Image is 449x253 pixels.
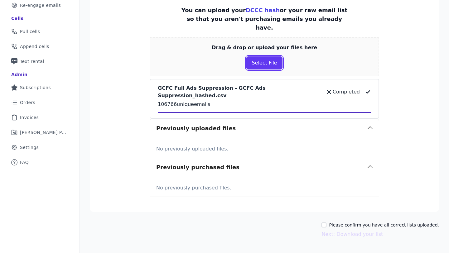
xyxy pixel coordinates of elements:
p: Drag & drop or upload your files here [212,44,317,51]
span: Invoices [20,114,39,121]
h3: Previously uploaded files [156,124,236,133]
a: Text rental [5,55,75,68]
span: Settings [20,144,39,150]
button: Next: Download your list [321,231,383,238]
a: FAQ [5,155,75,169]
a: Settings [5,141,75,154]
button: Previously purchased files [150,158,379,177]
p: Completed [333,88,360,96]
a: Append cells [5,40,75,53]
a: Invoices [5,111,75,124]
span: Orders [20,99,35,106]
span: [PERSON_NAME] Performance [20,129,67,136]
span: Append cells [20,43,49,50]
p: No previously purchased files. [156,182,373,192]
p: No previously uploaded files. [156,143,373,153]
p: You can upload your or your raw email list so that you aren't purchasing emails you already have. [178,6,350,32]
span: Re-engage emails [20,2,61,8]
span: Subscriptions [20,84,51,91]
a: Orders [5,96,75,109]
label: Please confirm you have all correct lists uploaded. [329,222,439,228]
a: DCCC hash [246,7,280,13]
div: Cells [11,15,23,21]
a: Subscriptions [5,81,75,94]
a: Pull cells [5,25,75,38]
span: Text rental [20,58,44,64]
a: [PERSON_NAME] Performance [5,126,75,139]
p: GCFC Full Ads Suppression - GCFC Ads Suppression_hashed.csv [158,84,320,99]
button: Select File [246,56,282,69]
div: Admin [11,71,27,78]
span: FAQ [20,159,29,165]
p: 106766 unique emails [158,101,371,108]
h3: Previously purchased files [156,163,239,172]
button: Previously uploaded files [150,119,379,138]
span: Pull cells [20,28,40,35]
